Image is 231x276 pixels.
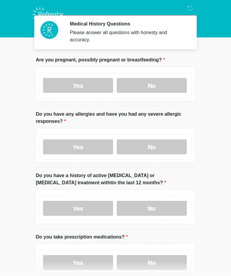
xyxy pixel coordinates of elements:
[70,29,186,43] div: Please answer all questions with honesty and accuracy.
[43,78,113,93] label: Yes
[36,111,195,125] label: Do you have any allergies and have you had any severe allergic responses?
[117,255,187,270] label: No
[117,78,187,93] label: No
[36,172,195,186] label: Do you have a history of active [MEDICAL_DATA] or [MEDICAL_DATA] treatment withtin the last 12 mo...
[36,233,128,241] label: Do you take prescription medications?
[43,255,113,270] label: Yes
[117,201,187,216] label: No
[43,201,113,216] label: Yes
[36,56,165,64] label: Are you pregnant, possibly pregnant or breastfeeding?
[30,4,66,24] img: Refresh RX Logo
[43,139,113,154] label: Yes
[117,139,187,154] label: No
[40,21,58,39] img: Agent Avatar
